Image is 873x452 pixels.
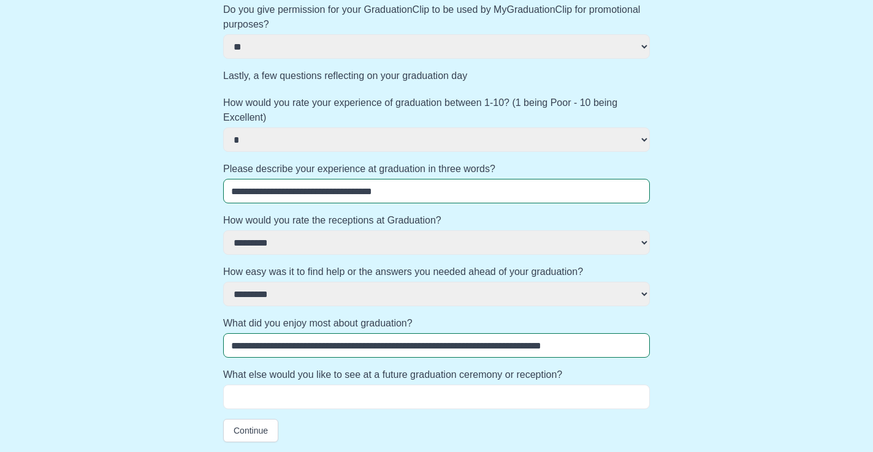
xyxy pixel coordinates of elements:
[223,69,650,83] label: Lastly, a few questions reflecting on your graduation day
[223,265,650,279] label: How easy was it to find help or the answers you needed ahead of your graduation?
[223,96,650,125] label: How would you rate your experience of graduation between 1-10? (1 being Poor - 10 being Excellent)
[223,2,650,32] label: Do you give permission for your GraduationClip to be used by MyGraduationClip for promotional pur...
[223,419,278,442] button: Continue
[223,367,650,382] label: What else would you like to see at a future graduation ceremony or reception?
[223,162,650,176] label: Please describe your experience at graduation in three words?
[223,316,650,331] label: What did you enjoy most about graduation?
[223,213,650,228] label: How would you rate the receptions at Graduation?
